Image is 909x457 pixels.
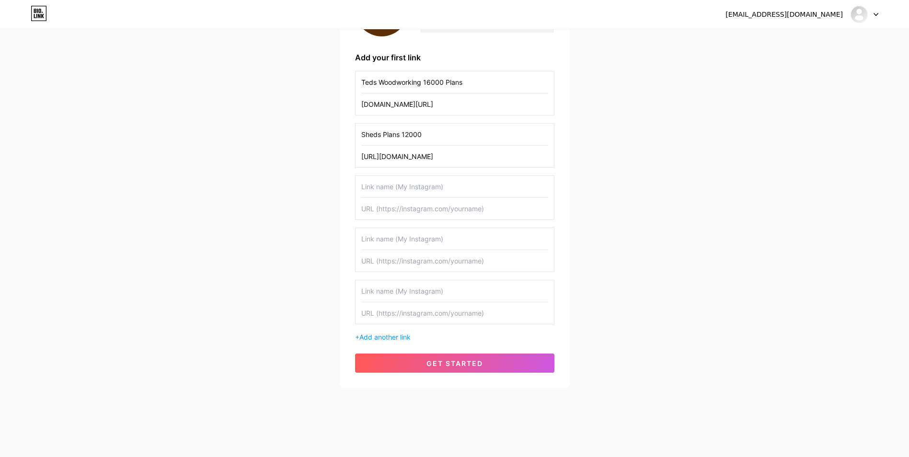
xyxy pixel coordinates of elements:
[355,52,554,63] div: Add your first link
[361,228,548,250] input: Link name (My Instagram)
[355,332,554,342] div: +
[426,359,483,367] span: get started
[361,250,548,272] input: URL (https://instagram.com/yourname)
[361,93,548,115] input: URL (https://instagram.com/yourname)
[361,71,548,93] input: Link name (My Instagram)
[361,198,548,219] input: URL (https://instagram.com/yourname)
[850,5,868,23] img: woodworkingideas01
[361,302,548,324] input: URL (https://instagram.com/yourname)
[361,280,548,302] input: Link name (My Instagram)
[355,354,554,373] button: get started
[361,176,548,197] input: Link name (My Instagram)
[361,124,548,145] input: Link name (My Instagram)
[725,10,843,20] div: [EMAIL_ADDRESS][DOMAIN_NAME]
[361,146,548,167] input: URL (https://instagram.com/yourname)
[359,333,411,341] span: Add another link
